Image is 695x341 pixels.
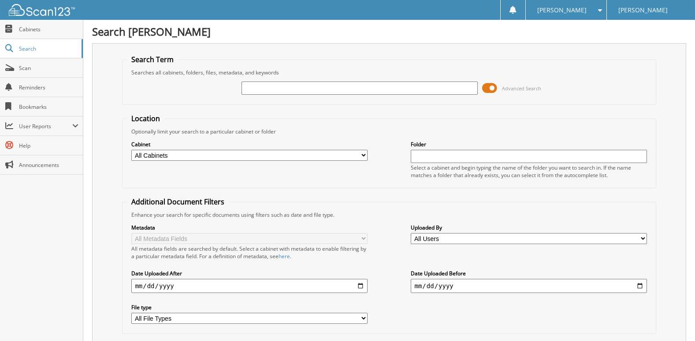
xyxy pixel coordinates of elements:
label: Date Uploaded Before [411,270,647,277]
span: Bookmarks [19,103,78,111]
legend: Search Term [127,55,178,64]
span: Search [19,45,77,52]
div: Enhance your search for specific documents using filters such as date and file type. [127,211,651,219]
img: scan123-logo-white.svg [9,4,75,16]
label: Folder [411,141,647,148]
h1: Search [PERSON_NAME] [92,24,686,39]
legend: Location [127,114,164,123]
span: Reminders [19,84,78,91]
a: here [279,252,290,260]
input: start [131,279,367,293]
span: Scan [19,64,78,72]
label: Date Uploaded After [131,270,367,277]
span: Cabinets [19,26,78,33]
input: end [411,279,647,293]
div: Optionally limit your search to a particular cabinet or folder [127,128,651,135]
label: Cabinet [131,141,367,148]
div: Searches all cabinets, folders, files, metadata, and keywords [127,69,651,76]
span: Announcements [19,161,78,169]
span: User Reports [19,122,72,130]
span: [PERSON_NAME] [618,7,668,13]
span: Advanced Search [502,85,541,92]
label: Uploaded By [411,224,647,231]
div: All metadata fields are searched by default. Select a cabinet with metadata to enable filtering b... [131,245,367,260]
legend: Additional Document Filters [127,197,229,207]
div: Select a cabinet and begin typing the name of the folder you want to search in. If the name match... [411,164,647,179]
label: File type [131,304,367,311]
label: Metadata [131,224,367,231]
span: Help [19,142,78,149]
span: [PERSON_NAME] [537,7,587,13]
